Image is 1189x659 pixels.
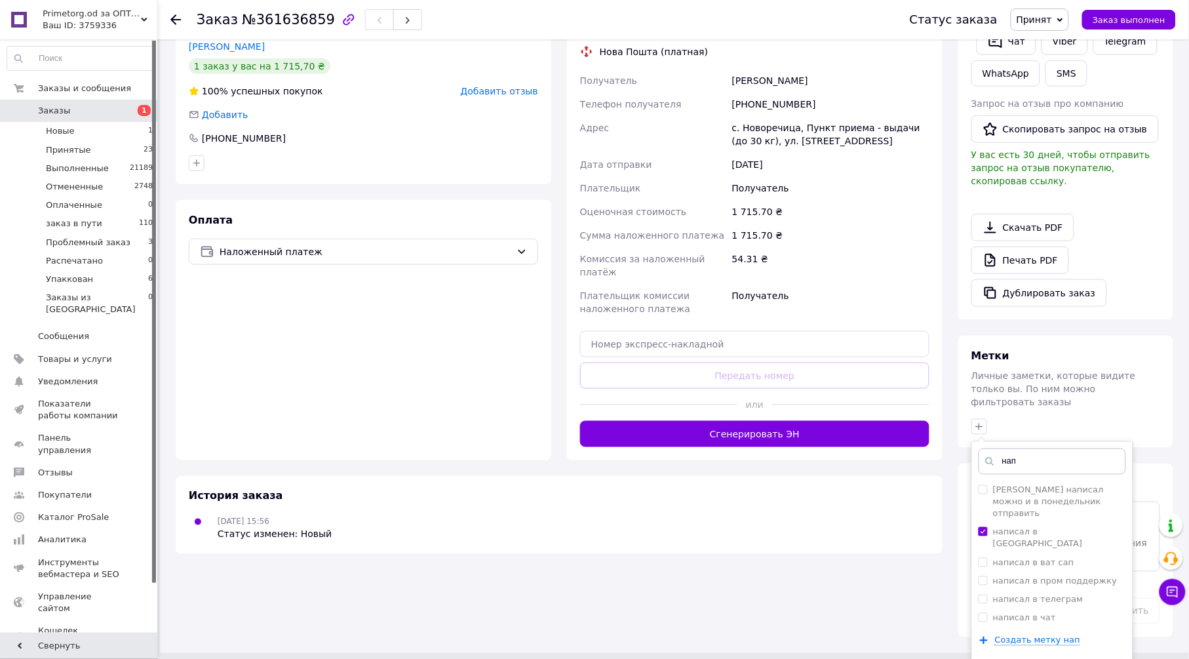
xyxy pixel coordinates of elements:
[43,8,141,20] span: Primetorg.od за ОПТом
[46,273,93,285] span: Упаккован
[461,86,538,96] span: Добавить отзыв
[993,613,1056,623] label: написал в чат
[148,125,153,137] span: 1
[971,60,1040,87] a: WhatsApp
[38,467,73,479] span: Отзывы
[580,331,929,357] input: Номер экспресс-накладной
[971,98,1124,109] span: Запрос на отзыв про компанию
[38,83,131,94] span: Заказы и сообщения
[218,528,332,541] div: Статус изменен: Новый
[580,75,637,86] span: Получатель
[971,214,1074,241] a: Скачать PDF
[730,69,932,92] div: [PERSON_NAME]
[202,110,248,120] span: Добавить
[7,47,153,70] input: Поиск
[730,176,932,200] div: Получатель
[38,376,98,388] span: Уведомления
[580,159,652,170] span: Дата отправки
[46,163,109,174] span: Выполненные
[38,511,109,523] span: Каталог ProSale
[971,279,1107,307] button: Дублировать заказ
[148,255,153,267] span: 0
[730,284,932,321] div: Получатель
[218,517,269,527] span: [DATE] 15:56
[38,557,121,580] span: Инструменты вебмастера и SEO
[1160,579,1186,605] button: Чат с покупателем
[189,214,233,226] span: Оплата
[38,625,121,649] span: Кошелек компании
[730,153,932,176] div: [DATE]
[202,86,228,96] span: 100%
[46,292,148,315] span: Заказы из [GEOGRAPHIC_DATA]
[730,200,932,224] div: 1 715.70 ₴
[139,218,153,230] span: 110
[979,449,1126,475] input: Напишите название метки
[46,255,103,267] span: Распечатано
[971,115,1159,143] button: Скопировать запрос на отзыв
[46,181,103,193] span: Отмененные
[148,273,153,285] span: 6
[971,349,1009,362] span: Метки
[46,125,75,137] span: Новые
[596,45,711,58] div: Нова Пошта (платная)
[730,247,932,284] div: 54.31 ₴
[43,20,157,31] div: Ваш ID: 3759336
[38,591,121,614] span: Управление сайтом
[148,292,153,315] span: 0
[38,534,87,546] span: Аналитика
[189,58,330,74] div: 1 заказ у вас на 1 715,70 ₴
[1093,28,1158,55] a: Telegram
[737,398,772,411] span: или
[201,132,287,145] div: [PHONE_NUMBER]
[1045,60,1087,87] button: SMS
[971,370,1136,407] span: Личные заметки, которые видите только вы. По ним можно фильтровать заказы
[38,330,89,342] span: Сообщения
[130,163,153,174] span: 21189
[993,558,1074,568] label: написал в ват сап
[993,527,1083,549] label: написал в [GEOGRAPHIC_DATA]
[134,181,153,193] span: 2748
[38,489,92,501] span: Покупатели
[977,28,1036,55] button: Чат
[138,105,151,116] span: 1
[197,12,238,28] span: Заказ
[580,207,687,217] span: Оценочная стоимость
[189,41,265,52] a: [PERSON_NAME]
[1017,14,1052,25] span: Принят
[971,247,1069,274] a: Печать PDF
[580,421,929,447] button: Сгенерировать ЭН
[1042,28,1087,55] a: Viber
[189,490,283,502] span: История заказа
[46,144,91,156] span: Принятые
[46,199,102,211] span: Оплаченные
[148,237,153,249] span: 3
[993,576,1117,586] label: написал в пром поддержку
[580,290,690,314] span: Плательщик комиссии наложенного платежа
[46,237,130,249] span: Проблемный заказ
[46,218,102,230] span: заказ в пути
[148,199,153,211] span: 0
[38,353,112,365] span: Товары и услуги
[995,635,1080,646] span: Создать метку нап
[730,116,932,153] div: с. Новоречица, Пункт приема - выдачи (до 30 кг), ул. [STREET_ADDRESS]
[1093,15,1165,25] span: Заказ выполнен
[580,183,641,193] span: Плательщик
[38,432,121,456] span: Панель управления
[580,99,682,110] span: Телефон получателя
[993,485,1104,519] label: [PERSON_NAME] написал можно и в понедельник отправить
[730,92,932,116] div: [PHONE_NUMBER]
[910,13,998,26] div: Статус заказа
[170,13,181,26] div: Вернуться назад
[1082,10,1176,30] button: Заказ выполнен
[38,105,70,117] span: Заказы
[220,245,511,259] span: Наложенный платеж
[971,150,1150,186] span: У вас есть 30 дней, чтобы отправить запрос на отзыв покупателю, скопировав ссылку.
[993,595,1083,605] label: написал в телеграм
[189,85,323,98] div: успешных покупок
[38,398,121,422] span: Показатели работы компании
[580,254,705,277] span: Комиссия за наложенный платёж
[730,224,932,247] div: 1 715.70 ₴
[580,123,609,133] span: Адрес
[144,144,153,156] span: 23
[242,12,335,28] span: №361636859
